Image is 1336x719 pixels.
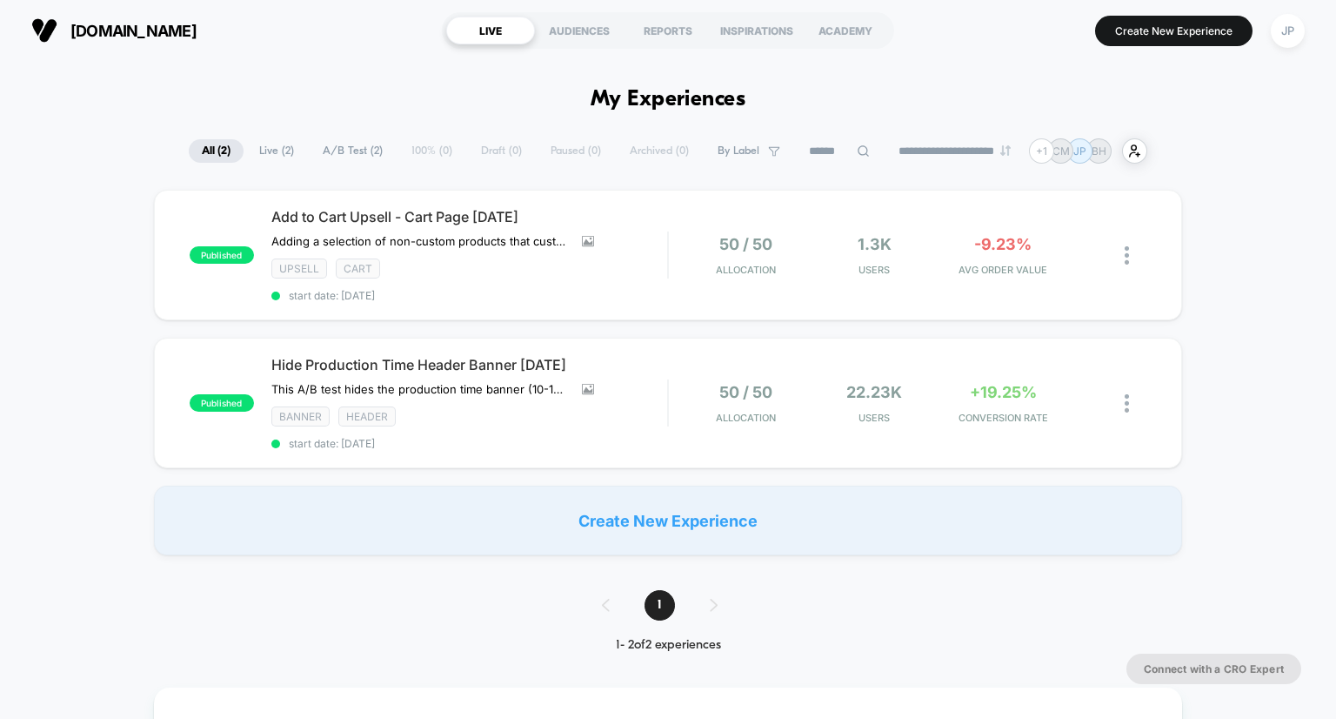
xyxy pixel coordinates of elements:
span: Upsell [271,259,327,279]
span: Allocation [716,264,776,276]
span: Banner [271,407,330,427]
span: +19.25% [970,383,1037,401]
div: INSPIRATIONS [712,17,801,44]
div: ACADEMY [801,17,890,44]
p: JP [1073,144,1086,158]
img: end [1000,145,1011,156]
span: start date: [DATE] [271,289,668,302]
div: REPORTS [624,17,712,44]
span: 50 / 50 [719,383,772,401]
span: Cart [336,259,380,279]
span: start date: [DATE] [271,437,668,450]
span: Add to Cart Upsell - Cart Page [DATE] [271,208,668,225]
span: All ( 2 ) [189,139,244,163]
span: A/B Test ( 2 ) [310,139,396,163]
button: JP [1266,13,1310,49]
span: Header [338,407,396,427]
div: AUDIENCES [535,17,624,44]
span: [DOMAIN_NAME] [70,22,197,40]
span: Allocation [716,412,776,424]
img: close [1125,246,1129,265]
button: Create New Experience [1095,16,1252,46]
div: LIVE [446,17,535,44]
p: BH [1092,144,1106,158]
div: JP [1271,14,1305,48]
div: Create New Experience [154,486,1183,555]
span: published [190,246,254,264]
span: Users [814,412,934,424]
span: Adding a selection of non-custom products that customers can add to their cart while on the Cart ... [271,234,569,248]
span: This A/B test hides the production time banner (10-14 days) in the global header of the website. ... [271,382,569,396]
span: Users [814,264,934,276]
span: published [190,394,254,412]
span: 1.3k [858,235,892,253]
button: Connect with a CRO Expert [1126,654,1301,684]
span: 1 [645,590,675,621]
p: CM [1052,144,1070,158]
span: -9.23% [974,235,1032,253]
button: [DOMAIN_NAME] [26,17,202,44]
span: Live ( 2 ) [246,139,307,163]
img: close [1125,394,1129,413]
span: 50 / 50 [719,235,772,253]
span: Hide Production Time Header Banner [DATE] [271,356,668,373]
span: By Label [718,144,759,158]
img: Visually logo [31,17,57,44]
div: + 1 [1029,138,1054,164]
div: 1 - 2 of 2 experiences [584,638,752,653]
span: 22.23k [846,383,902,401]
h1: My Experiences [591,87,746,112]
span: AVG ORDER VALUE [943,264,1063,276]
span: CONVERSION RATE [943,412,1063,424]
